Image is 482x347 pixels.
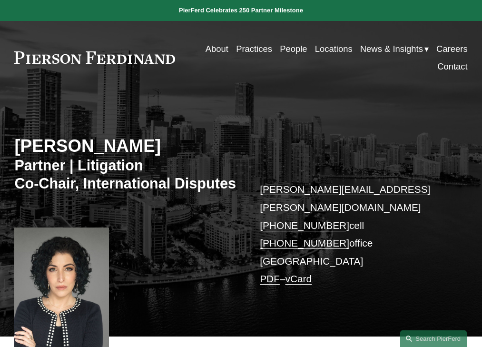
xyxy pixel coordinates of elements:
a: vCard [285,273,312,284]
a: Practices [236,40,272,58]
a: People [280,40,307,58]
a: About [206,40,228,58]
h2: [PERSON_NAME] [14,136,241,157]
a: folder dropdown [360,40,429,58]
a: [PERSON_NAME][EMAIL_ADDRESS][PERSON_NAME][DOMAIN_NAME] [260,184,430,213]
a: [PHONE_NUMBER] [260,220,349,231]
p: cell office [GEOGRAPHIC_DATA] – [260,180,449,288]
a: Search this site [400,330,467,347]
a: [PHONE_NUMBER] [260,238,349,248]
a: Careers [436,40,468,58]
h3: Partner | Litigation Co-Chair, International Disputes [14,157,241,193]
a: PDF [260,273,280,284]
a: Locations [315,40,353,58]
span: News & Insights [360,41,423,57]
a: Contact [437,58,468,75]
